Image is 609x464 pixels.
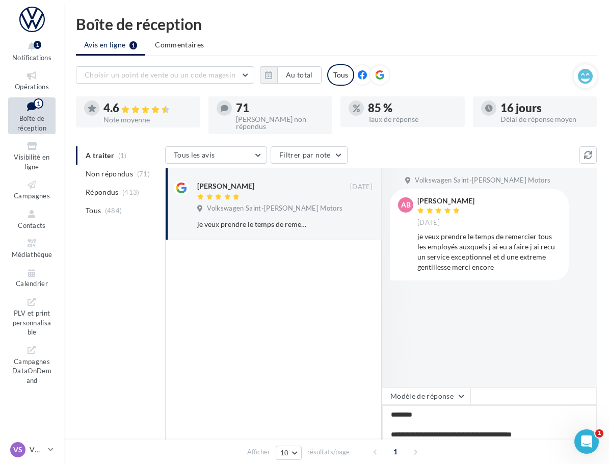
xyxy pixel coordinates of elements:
span: (484) [105,207,122,215]
span: Boîte de réception [17,114,46,132]
a: Boîte de réception1 [8,97,56,135]
a: Contacts [8,207,56,231]
span: Calendrier [16,280,48,288]
button: Au total [260,66,322,84]
div: 85 % [368,102,457,114]
span: résultats/page [307,447,350,457]
div: [PERSON_NAME] [197,181,254,191]
span: Visibilité en ligne [14,153,49,171]
span: Tous [86,205,101,216]
span: Choisir un point de vente ou un code magasin [85,70,235,79]
span: Volkswagen Saint-[PERSON_NAME] Motors [415,176,550,185]
span: Contacts [18,221,46,229]
div: Tous [327,64,354,86]
div: [PERSON_NAME] [417,197,474,204]
a: Calendrier [8,265,56,290]
span: Tous les avis [174,150,215,159]
span: VS [13,445,22,455]
span: (413) [122,188,140,196]
div: 16 jours [500,102,589,114]
div: 4.6 [103,102,192,114]
span: 10 [280,449,289,457]
button: Filtrer par note [271,146,348,164]
div: Taux de réponse [368,116,457,123]
span: 1 [387,444,404,460]
div: je veux prendre le temps de remercier tous les employés auxquels j ai eu a faire j ai recu un ser... [197,219,306,229]
button: Notifications 1 [8,39,56,64]
span: Notifications [12,54,51,62]
div: 1 [34,41,41,49]
span: 1 [595,429,603,437]
a: Médiathèque [8,236,56,261]
span: Opérations [15,83,49,91]
span: [DATE] [350,183,373,192]
button: Au total [277,66,322,84]
span: Campagnes [14,192,50,200]
span: Médiathèque [12,250,52,259]
button: Choisir un point de vente ou un code magasin [76,66,254,84]
iframe: Intercom live chat [574,429,599,454]
a: Campagnes DataOnDemand [8,342,56,386]
span: Commentaires [155,40,204,50]
a: Opérations [8,68,56,93]
div: [PERSON_NAME] non répondus [236,116,325,130]
div: Délai de réponse moyen [500,116,589,123]
span: PLV et print personnalisable [13,307,51,336]
span: Campagnes DataOnDemand [12,355,51,384]
span: [DATE] [417,218,440,227]
button: Modèle de réponse [382,388,470,405]
button: 10 [276,446,302,460]
button: Tous les avis [165,146,267,164]
div: je veux prendre le temps de remercier tous les employés auxquels j ai eu a faire j ai recu un ser... [417,231,561,272]
span: (71) [137,170,150,178]
a: Campagnes [8,177,56,202]
a: Visibilité en ligne [8,138,56,173]
div: 1 [34,98,43,109]
span: Non répondus [86,169,133,179]
a: VS VW ST GRATIEN [8,440,56,459]
div: 71 [236,102,325,114]
span: Répondus [86,187,119,197]
a: PLV et print personnalisable [8,294,56,339]
div: Boîte de réception [76,16,597,32]
span: AB [401,200,411,210]
p: VW ST GRATIEN [30,445,44,455]
span: Volkswagen Saint-[PERSON_NAME] Motors [207,204,342,213]
span: Afficher [247,447,270,457]
div: Note moyenne [103,116,192,123]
